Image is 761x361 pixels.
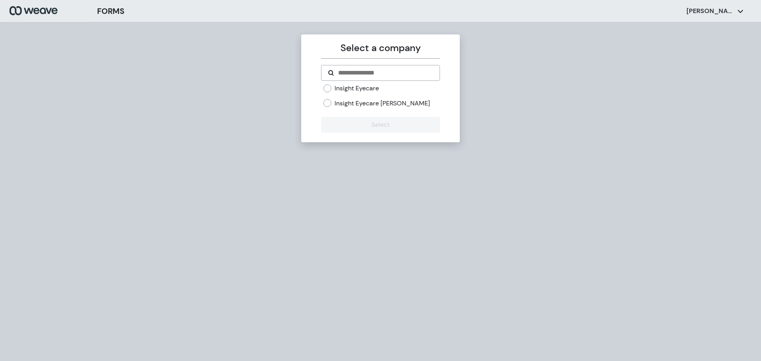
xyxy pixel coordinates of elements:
[337,68,433,78] input: Search
[335,84,379,93] label: Insight Eyecare
[321,41,440,55] p: Select a company
[686,7,734,15] p: [PERSON_NAME]
[335,99,430,108] label: Insight Eyecare [PERSON_NAME]
[97,5,124,17] h3: FORMS
[321,117,440,133] button: Select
